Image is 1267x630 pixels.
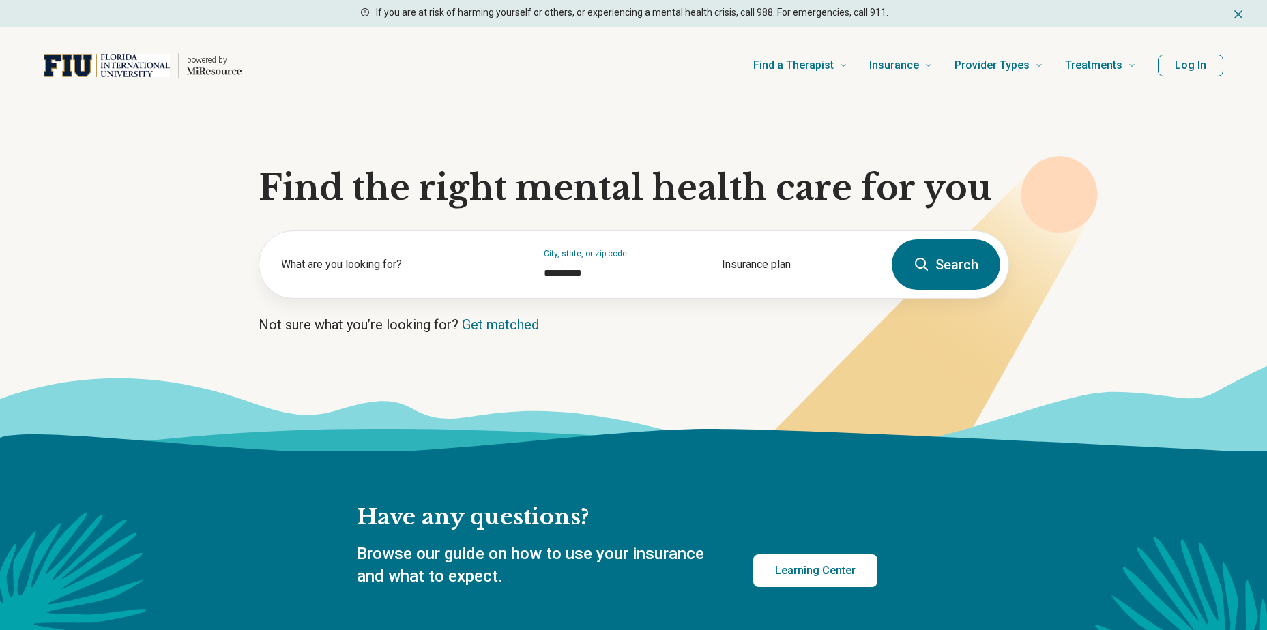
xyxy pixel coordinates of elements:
[892,239,1000,290] button: Search
[753,38,847,93] a: Find a Therapist
[955,56,1030,75] span: Provider Types
[955,38,1043,93] a: Provider Types
[376,5,888,20] p: If you are at risk of harming yourself or others, or experiencing a mental health crisis, call 98...
[357,543,720,588] p: Browse our guide on how to use your insurance and what to expect.
[259,315,1009,334] p: Not sure what you’re looking for?
[281,256,510,273] label: What are you looking for?
[1065,38,1136,93] a: Treatments
[869,56,919,75] span: Insurance
[753,554,877,587] a: Learning Center
[357,503,877,532] h2: Have any questions?
[462,316,539,333] a: Get matched
[44,44,242,87] a: Home page
[1158,55,1223,76] button: Log In
[753,56,834,75] span: Find a Therapist
[187,55,242,65] p: powered by
[1232,5,1245,22] button: Dismiss
[869,38,933,93] a: Insurance
[1065,56,1122,75] span: Treatments
[259,168,1009,209] h1: Find the right mental health care for you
